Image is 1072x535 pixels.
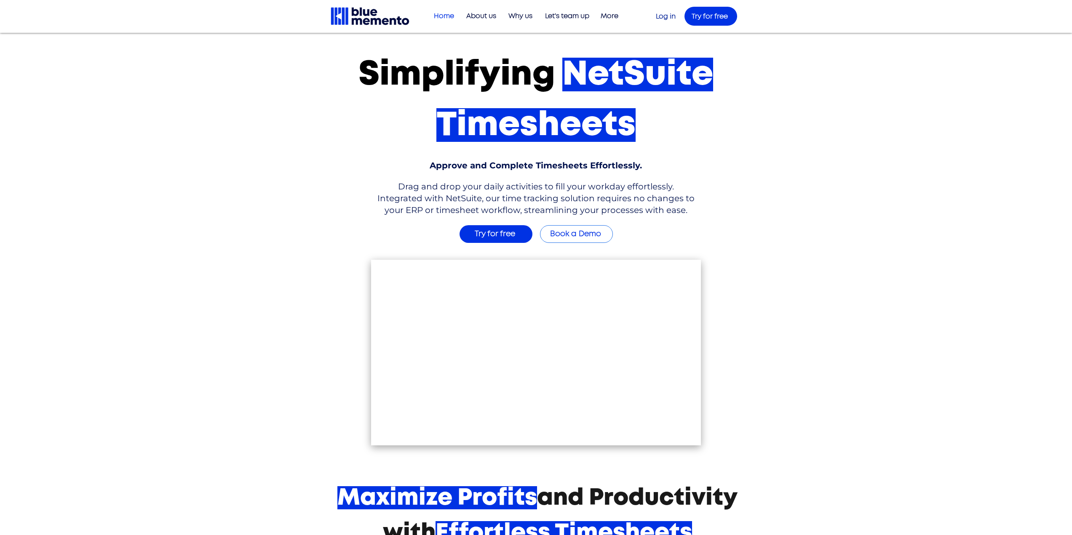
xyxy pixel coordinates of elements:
[540,225,613,243] a: Book a Demo
[371,260,701,445] div: Your Video Title video player
[596,9,623,23] p: More
[426,9,458,23] a: Home
[458,9,500,23] a: About us
[377,181,695,215] span: Drag and drop your daily activities to fill your workday effortlessly. Integrated with NetSuite, ...
[436,58,714,142] span: NetSuite Timesheets
[430,160,642,170] span: Approve and Complete Timesheets Effortlessly.
[426,9,623,23] nav: Site
[460,225,532,243] a: Try for free
[504,9,537,23] p: Why us
[337,486,537,509] span: Maximize Profits
[358,58,555,91] span: Simplifying
[475,230,515,238] span: Try for free
[684,7,737,26] a: Try for free
[462,9,500,23] p: About us
[541,9,593,23] p: Let's team up
[537,9,593,23] a: Let's team up
[550,230,601,238] span: Book a Demo
[430,9,458,23] p: Home
[692,13,728,20] span: Try for free
[656,13,676,20] a: Log in
[500,9,537,23] a: Why us
[330,6,410,26] img: Blue Memento black logo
